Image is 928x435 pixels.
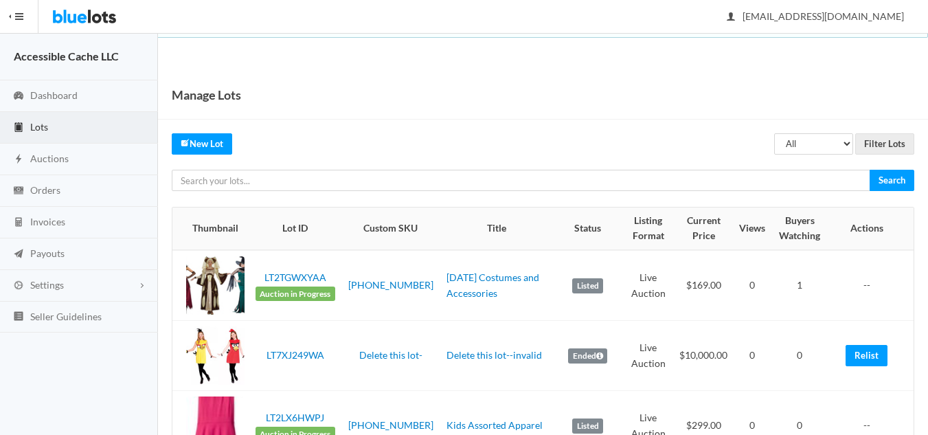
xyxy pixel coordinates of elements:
ion-icon: paper plane [12,248,25,261]
ion-icon: person [724,11,738,24]
a: Relist [846,345,887,366]
ion-icon: list box [12,311,25,324]
td: 1 [771,250,828,321]
ion-icon: speedometer [12,90,25,103]
a: createNew Lot [172,133,232,155]
span: Dashboard [30,89,78,101]
label: Listed [572,419,603,434]
span: [EMAIL_ADDRESS][DOMAIN_NAME] [727,10,904,22]
ion-icon: calculator [12,216,25,230]
input: Filter Lots [855,133,914,155]
span: Lots [30,121,48,133]
a: [PHONE_NUMBER] [348,279,433,291]
ion-icon: cash [12,185,25,198]
span: Payouts [30,247,65,259]
td: 0 [734,321,771,391]
th: Listing Format [623,208,673,250]
span: Auction in Progress [256,287,335,302]
th: Views [734,208,771,250]
ion-icon: cog [12,280,25,293]
h1: Manage Lots [172,85,241,105]
span: Orders [30,184,60,196]
span: Invoices [30,216,65,227]
th: Actions [828,208,914,250]
a: Delete this lot- [359,349,422,361]
span: Seller Guidelines [30,311,102,322]
a: [PHONE_NUMBER] [348,419,433,431]
label: Ended [568,348,607,364]
input: Search your lots... [172,170,870,191]
a: LT7XJ249WA [267,349,324,361]
th: Lot ID [250,208,341,250]
td: $10,000.00 [673,321,734,391]
th: Status [552,208,623,250]
span: Settings [30,279,64,291]
strong: Accessible Cache LLC [14,49,119,63]
th: Current Price [673,208,734,250]
a: Delete this lot--invalid [446,349,542,361]
label: Listed [572,278,603,293]
a: LT2LX6HWPJ [266,412,324,423]
a: LT2TGWXYAA [264,271,326,283]
th: Buyers Watching [771,208,828,250]
input: Search [870,170,914,191]
ion-icon: flash [12,153,25,166]
td: 0 [734,250,771,321]
td: Live Auction [623,321,673,391]
ion-icon: clipboard [12,122,25,135]
th: Thumbnail [172,208,250,250]
td: Live Auction [623,250,673,321]
a: Kids Assorted Apparel [446,419,543,431]
td: $169.00 [673,250,734,321]
th: Custom SKU [341,208,441,250]
a: [DATE] Costumes and Accessories [446,271,539,299]
th: Title [441,208,553,250]
td: -- [828,250,914,321]
td: 0 [771,321,828,391]
span: Auctions [30,153,69,164]
ion-icon: create [181,138,190,147]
